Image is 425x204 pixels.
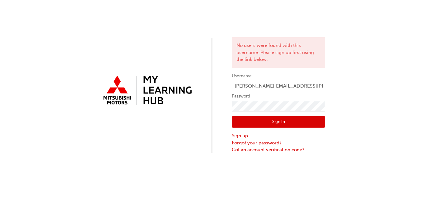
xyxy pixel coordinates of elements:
img: mmal [100,73,193,108]
a: Got an account verification code? [232,146,325,153]
label: Username [232,72,325,80]
label: Password [232,93,325,100]
button: Sign In [232,116,325,128]
a: Forgot your password? [232,139,325,147]
div: No users were found with this username. Please sign up first using the link below. [232,37,325,68]
a: Sign up [232,132,325,139]
input: Username [232,81,325,91]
